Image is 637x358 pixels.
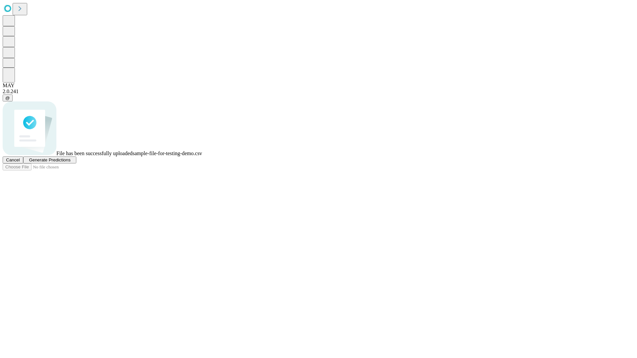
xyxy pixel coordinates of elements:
span: Cancel [6,157,20,162]
span: sample-file-for-testing-demo.csv [132,150,202,156]
button: @ [3,94,13,101]
span: @ [5,95,10,100]
span: Generate Predictions [29,157,70,162]
div: MAY [3,83,634,89]
button: Generate Predictions [23,156,76,163]
button: Cancel [3,156,23,163]
div: 2.0.241 [3,89,634,94]
span: File has been successfully uploaded [56,150,132,156]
